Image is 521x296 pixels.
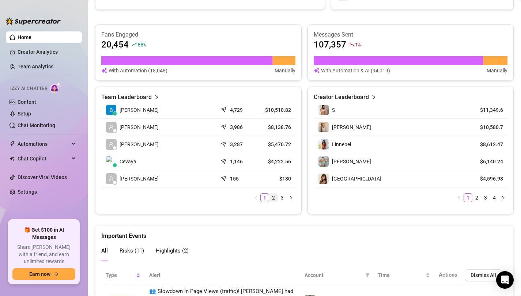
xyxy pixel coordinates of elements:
span: [PERSON_NAME] [120,140,159,148]
img: Megan [318,122,329,132]
a: 1 [464,194,472,202]
article: $180 [261,175,291,182]
a: Setup [18,111,31,117]
article: Creator Leaderboard [314,93,369,102]
img: logo-BBDzfeDw.svg [6,18,61,25]
span: right [289,196,293,200]
span: [PERSON_NAME] [332,124,371,130]
a: Chat Monitoring [18,122,55,128]
article: Manually [275,67,295,75]
span: Dismiss All [471,272,496,278]
img: svg%3e [314,67,320,75]
article: $6,140.24 [470,158,503,165]
th: Type [101,266,145,284]
span: Izzy AI Chatter [10,85,47,92]
span: [PERSON_NAME] [120,175,159,183]
article: $10,510.82 [261,106,291,114]
img: AI Chatter [50,82,61,93]
span: Earn now [29,271,50,277]
article: Messages Sent [314,31,508,39]
article: $4,596.98 [470,175,503,182]
span: user [109,176,114,181]
span: left [254,196,258,200]
article: 107,357 [314,39,346,50]
span: fall [349,42,354,47]
li: 3 [481,193,490,202]
span: filter [365,273,370,277]
img: Barbara van der… [106,105,116,115]
li: 3 [278,193,287,202]
li: Previous Page [455,193,464,202]
a: 1 [261,194,269,202]
li: Previous Page [252,193,260,202]
span: Share [PERSON_NAME] with a friend, and earn unlimited rewards [12,244,75,265]
article: Team Leaderboard [101,93,152,102]
span: send [221,122,228,130]
th: Time [373,266,434,284]
button: Dismiss All [465,269,502,281]
span: Highlights ( 2 ) [156,247,189,254]
a: Settings [18,189,37,195]
article: With Automation (18,048) [109,67,167,75]
div: Open Intercom Messenger [496,271,514,289]
img: Cevaya [106,156,116,167]
li: 1 [260,193,269,202]
span: Linnebel [332,141,351,147]
span: send [221,157,228,164]
a: 3 [278,194,286,202]
a: Creator Analytics [18,46,76,58]
a: 4 [490,194,498,202]
li: 4 [490,193,499,202]
span: thunderbolt [10,141,15,147]
article: $11,349.6 [470,106,503,114]
a: Content [18,99,36,105]
span: Time [378,271,424,279]
article: Fans Engaged [101,31,295,39]
span: arrow-right [53,272,58,277]
img: S [318,105,329,115]
li: 2 [472,193,481,202]
article: 4,729 [230,106,243,114]
span: user [109,125,114,130]
div: Important Events [101,225,507,240]
span: send [221,140,228,147]
span: rise [132,42,137,47]
span: Actions [439,272,457,278]
button: left [455,193,464,202]
article: 3,986 [230,124,243,131]
span: All [101,247,108,254]
span: [GEOGRAPHIC_DATA] [332,176,381,182]
span: 1 % [355,41,360,48]
span: Chat Copilot [18,153,69,164]
article: With Automation & AI (94,019) [321,67,390,75]
span: S [332,107,335,113]
span: user [109,142,114,147]
article: Manually [487,67,507,75]
a: Home [18,34,31,40]
article: $8,612.47 [470,141,503,148]
span: send [221,105,228,113]
button: left [252,193,260,202]
a: 3 [482,194,490,202]
li: 1 [464,193,472,202]
span: right [154,93,159,102]
th: Alert [145,266,300,284]
article: 1,146 [230,158,243,165]
img: svg%3e [101,67,107,75]
li: Next Page [499,193,507,202]
span: left [457,196,461,200]
button: right [287,193,295,202]
article: $4,222.56 [261,158,291,165]
span: send [221,174,228,181]
span: Type [106,271,135,279]
article: 3,287 [230,141,243,148]
span: [PERSON_NAME] [120,123,159,131]
span: right [501,196,505,200]
li: Next Page [287,193,295,202]
button: right [499,193,507,202]
span: Risks ( 11 ) [120,247,144,254]
span: Automations [18,138,69,150]
article: $10,580.7 [470,124,503,131]
a: Team Analytics [18,64,53,69]
a: 2 [473,194,481,202]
